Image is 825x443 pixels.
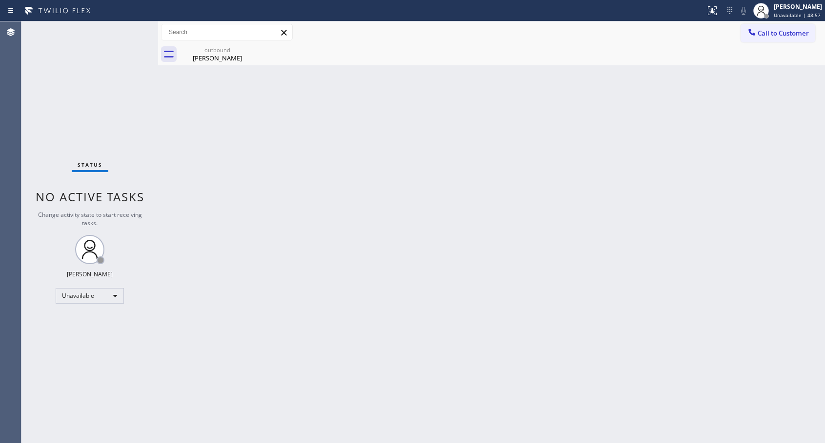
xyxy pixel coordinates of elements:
div: outbound [181,46,254,54]
div: Unavailable [56,288,124,304]
div: [PERSON_NAME] [774,2,822,11]
input: Search [161,24,292,40]
div: [PERSON_NAME] [67,270,113,278]
span: Change activity state to start receiving tasks. [38,211,142,227]
div: [PERSON_NAME] [181,54,254,62]
div: Kim Kussman [181,43,254,65]
span: Unavailable | 48:57 [774,12,821,19]
span: Call to Customer [758,29,809,38]
span: No active tasks [36,189,144,205]
button: Mute [737,4,750,18]
span: Status [78,161,102,168]
button: Call to Customer [741,24,815,42]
